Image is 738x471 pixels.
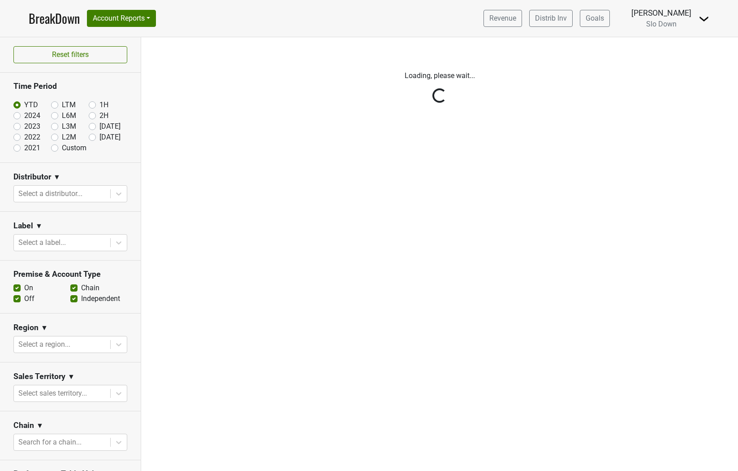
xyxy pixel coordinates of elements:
[87,10,156,27] button: Account Reports
[580,10,610,27] a: Goals
[646,20,677,28] span: Slo Down
[191,70,688,81] p: Loading, please wait...
[483,10,522,27] a: Revenue
[29,9,80,28] a: BreakDown
[529,10,573,27] a: Distrib Inv
[631,7,691,19] div: [PERSON_NAME]
[699,13,709,24] img: Dropdown Menu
